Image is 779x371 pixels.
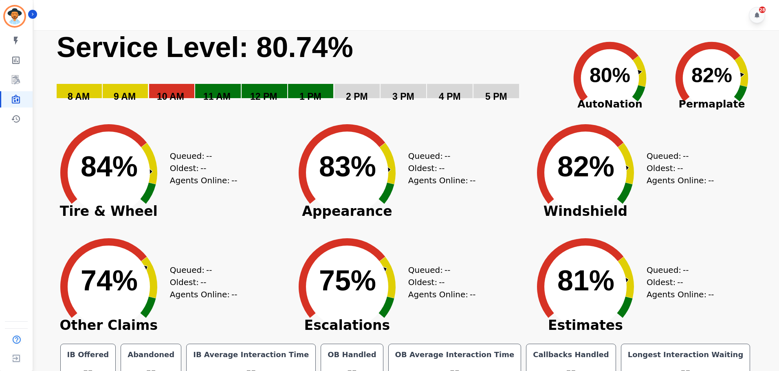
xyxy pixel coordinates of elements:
div: Callbacks Handled [531,349,611,360]
div: IB Offered [66,349,111,360]
text: 10 AM [157,91,184,102]
div: Oldest: [408,276,469,288]
span: -- [439,276,445,288]
span: Tire & Wheel [48,207,170,215]
span: -- [231,174,237,187]
div: Agents Online: [647,174,716,187]
div: Queued: [408,264,469,276]
text: 74% [81,265,138,296]
span: -- [683,264,689,276]
div: Queued: [647,264,708,276]
text: 4 PM [439,91,461,102]
text: 82% [557,151,614,182]
div: Agents Online: [170,288,239,301]
img: Bordered avatar [5,7,24,26]
span: AutoNation [559,97,661,112]
text: 3 PM [392,91,414,102]
span: -- [445,150,450,162]
span: Appearance [286,207,408,215]
div: Queued: [647,150,708,162]
span: -- [683,150,689,162]
span: -- [470,288,475,301]
div: IB Average Interaction Time [191,349,310,360]
text: 1 PM [299,91,321,102]
div: Agents Online: [647,288,716,301]
div: Oldest: [408,162,469,174]
span: -- [206,264,212,276]
text: 83% [319,151,376,182]
span: -- [470,174,475,187]
text: 5 PM [485,91,507,102]
div: Oldest: [647,162,708,174]
text: 12 PM [250,91,277,102]
span: -- [677,276,683,288]
text: 8 AM [68,91,90,102]
div: OB Average Interaction Time [394,349,516,360]
text: 84% [81,151,138,182]
span: -- [708,174,714,187]
span: -- [206,150,212,162]
text: 11 AM [203,91,231,102]
div: 28 [759,7,766,13]
span: Permaplate [661,97,763,112]
div: Oldest: [170,276,231,288]
div: Agents Online: [408,288,478,301]
div: Queued: [408,150,469,162]
text: 80% [590,64,630,87]
div: Oldest: [647,276,708,288]
div: Agents Online: [408,174,478,187]
div: OB Handled [326,349,378,360]
svg: Service Level: 0% [56,30,557,114]
text: 75% [319,265,376,296]
text: 9 AM [114,91,136,102]
span: Windshield [524,207,647,215]
text: Service Level: 80.74% [57,31,353,63]
span: Other Claims [48,321,170,329]
span: Estimates [524,321,647,329]
div: Queued: [170,264,231,276]
text: 2 PM [346,91,368,102]
span: -- [439,162,445,174]
div: Queued: [170,150,231,162]
div: Abandoned [126,349,176,360]
span: Escalations [286,321,408,329]
span: -- [200,162,206,174]
span: -- [200,276,206,288]
span: -- [445,264,450,276]
text: 82% [691,64,732,87]
div: Agents Online: [170,174,239,187]
div: Longest Interaction Waiting [626,349,745,360]
span: -- [677,162,683,174]
span: -- [708,288,714,301]
div: Oldest: [170,162,231,174]
span: -- [231,288,237,301]
text: 81% [557,265,614,296]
